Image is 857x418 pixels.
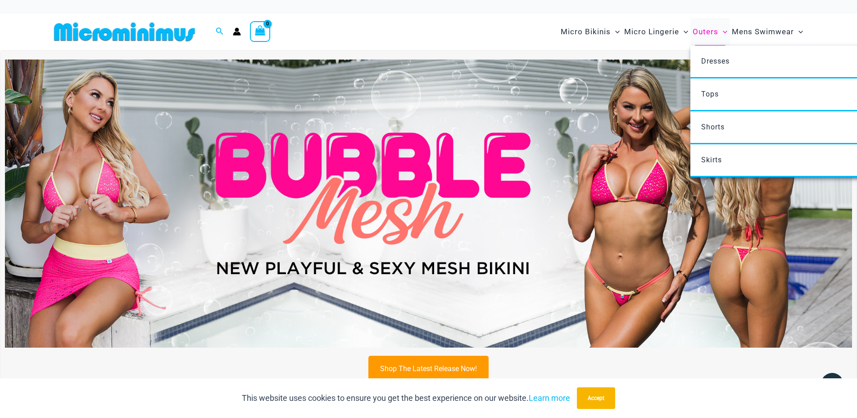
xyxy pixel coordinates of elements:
span: Micro Bikinis [561,20,611,43]
span: Skirts [701,156,722,164]
a: Search icon link [216,26,224,37]
a: Learn more [529,393,570,403]
span: Dresses [701,57,730,65]
img: MM SHOP LOGO FLAT [50,22,199,42]
a: View Shopping Cart, empty [250,21,271,42]
a: Shop The Latest Release Now! [368,356,489,381]
button: Accept [577,387,615,409]
span: Shorts [701,123,725,131]
span: Tops [701,90,719,98]
a: Micro LingerieMenu ToggleMenu Toggle [622,18,690,46]
img: Bubble Mesh Highlight Pink [5,60,852,348]
a: Account icon link [233,28,241,36]
span: Mens Swimwear [732,20,794,43]
span: Micro Lingerie [624,20,679,43]
a: OutersMenu ToggleMenu Toggle [690,18,730,46]
nav: Site Navigation [557,17,807,47]
span: Menu Toggle [679,20,688,43]
p: This website uses cookies to ensure you get the best experience on our website. [242,391,570,405]
span: Menu Toggle [794,20,803,43]
a: Micro BikinisMenu ToggleMenu Toggle [558,18,622,46]
a: Mens SwimwearMenu ToggleMenu Toggle [730,18,805,46]
span: Menu Toggle [718,20,727,43]
span: Outers [693,20,718,43]
span: Menu Toggle [611,20,620,43]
